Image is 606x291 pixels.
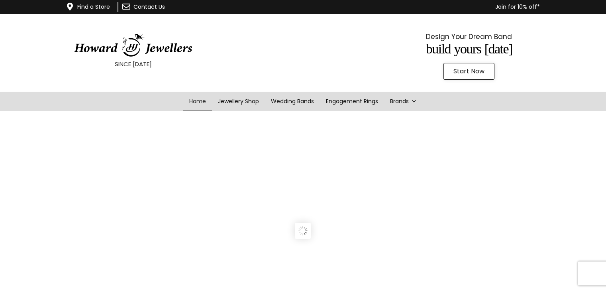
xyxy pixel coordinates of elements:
[133,3,165,11] a: Contact Us
[73,33,193,57] img: HowardJewellersLogo-04
[384,92,423,111] a: Brands
[77,3,110,11] a: Find a Store
[443,63,494,80] a: Start Now
[212,2,540,12] p: Join for 10% off*
[453,68,484,75] span: Start Now
[426,41,512,56] span: Build Yours [DATE]
[320,92,384,111] a: Engagement Rings
[212,92,265,111] a: Jewellery Shop
[20,59,246,69] p: SINCE [DATE]
[265,92,320,111] a: Wedding Bands
[356,31,582,43] p: Design Your Dream Band
[183,92,212,111] a: Home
